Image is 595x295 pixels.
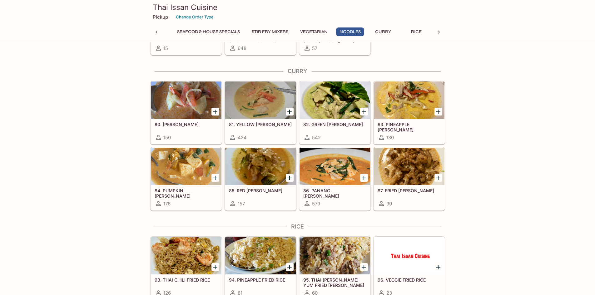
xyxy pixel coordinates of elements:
[211,174,219,182] button: Add 84. PUMPKIN CURRY
[369,27,397,36] button: Curry
[360,174,368,182] button: Add 86. PANANG CURRY
[238,135,247,140] span: 424
[163,45,168,51] span: 15
[153,2,443,12] h3: Thai Issan Cuisine
[297,27,331,36] button: Vegetarian
[163,135,171,140] span: 150
[225,237,296,274] div: 94. PINEAPPLE FRIED RICE
[303,277,366,288] h5: 95. THAI [PERSON_NAME] YUM FRIED [PERSON_NAME]
[151,148,221,185] div: 84. PUMPKIN CURRY
[238,201,245,207] span: 157
[153,14,168,20] p: Pickup
[374,237,444,274] div: 96. VEGGIE FRIED RICE
[434,108,442,116] button: Add 83. PINEAPPLE CURRY
[312,201,320,207] span: 579
[374,148,444,185] div: 87. FRIED CURRY
[312,45,317,51] span: 57
[434,174,442,182] button: Add 87. FRIED CURRY
[300,148,370,185] div: 86. PANANG CURRY
[150,223,445,230] h4: Rice
[225,148,296,185] div: 85. RED CURRY
[299,147,370,210] a: 86. PANANG [PERSON_NAME]579
[378,277,441,283] h5: 96. VEGGIE FRIED RICE
[150,68,445,75] h4: Curry
[229,122,292,127] h5: 81. YELLOW [PERSON_NAME]
[211,263,219,271] button: Add 93. THAI CHILI FRIED RICE
[286,174,294,182] button: Add 85. RED CURRY
[155,188,218,198] h5: 84. PUMPKIN [PERSON_NAME]
[378,122,441,132] h5: 83. PINEAPPLE [PERSON_NAME]
[300,81,370,119] div: 82. GREEN CURRY
[151,81,221,119] div: 80. MASAMAN CURRY
[303,188,366,198] h5: 86. PANANG [PERSON_NAME]
[238,45,246,51] span: 648
[286,108,294,116] button: Add 81. YELLOW CURRY
[163,201,171,207] span: 176
[386,135,394,140] span: 130
[151,237,221,274] div: 93. THAI CHILI FRIED RICE
[374,147,445,210] a: 87. FRIED [PERSON_NAME]99
[300,237,370,274] div: 95. THAI TOM YUM FRIED RICE
[434,263,442,271] button: Add 96. VEGGIE FRIED RICE
[229,188,292,193] h5: 85. RED [PERSON_NAME]
[360,263,368,271] button: Add 95. THAI TOM YUM FRIED RICE
[225,81,296,119] div: 81. YELLOW CURRY
[155,277,218,283] h5: 93. THAI CHILI FRIED RICE
[225,81,296,144] a: 81. YELLOW [PERSON_NAME]424
[312,135,321,140] span: 542
[155,122,218,127] h5: 80. [PERSON_NAME]
[386,201,392,207] span: 99
[151,81,222,144] a: 80. [PERSON_NAME]150
[402,27,430,36] button: Rice
[374,81,445,144] a: 83. PINEAPPLE [PERSON_NAME]130
[303,122,366,127] h5: 82. GREEN [PERSON_NAME]
[286,263,294,271] button: Add 94. PINEAPPLE FRIED RICE
[173,12,216,22] button: Change Order Type
[229,277,292,283] h5: 94. PINEAPPLE FRIED RICE
[248,27,292,36] button: Stir Fry Mixers
[299,81,370,144] a: 82. GREEN [PERSON_NAME]542
[378,188,441,193] h5: 87. FRIED [PERSON_NAME]
[225,147,296,210] a: 85. RED [PERSON_NAME]157
[360,108,368,116] button: Add 82. GREEN CURRY
[336,27,364,36] button: Noodles
[374,81,444,119] div: 83. PINEAPPLE CURRY
[174,27,243,36] button: Seafood & House Specials
[151,147,222,210] a: 84. PUMPKIN [PERSON_NAME]176
[211,108,219,116] button: Add 80. MASAMAN CURRY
